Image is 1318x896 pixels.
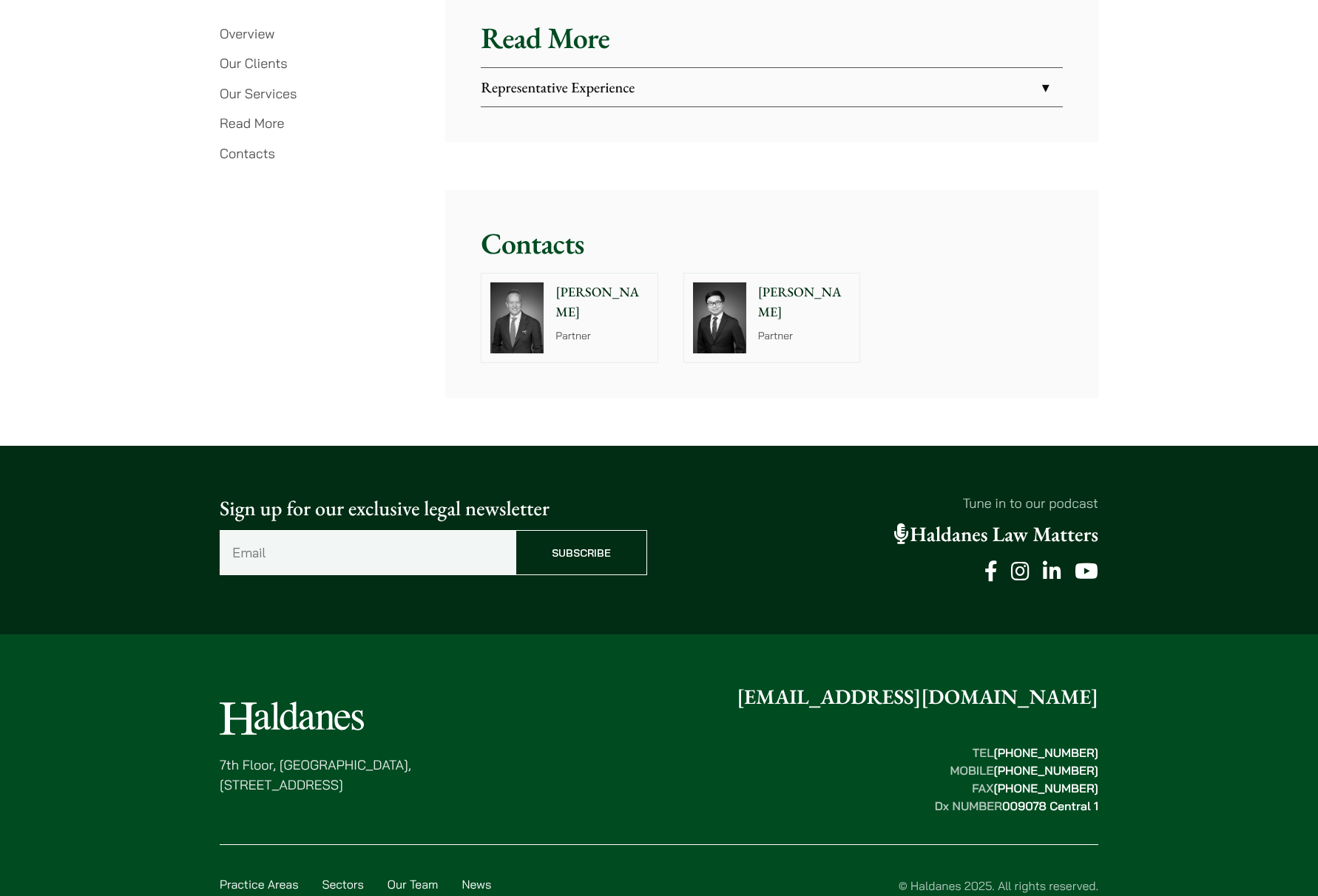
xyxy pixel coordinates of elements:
h2: Read More [481,20,1062,55]
a: Read More [220,115,284,132]
mark: [PHONE_NUMBER] [993,781,1098,795]
img: Logo of Haldanes [220,702,364,735]
p: Sign up for our exclusive legal newsletter [220,493,647,524]
mark: [PHONE_NUMBER] [993,763,1098,778]
p: Partner [555,328,649,344]
mark: [PHONE_NUMBER] [993,745,1098,760]
a: [EMAIL_ADDRESS][DOMAIN_NAME] [737,684,1098,710]
p: Partner [758,328,851,344]
a: Haldanes Law Matters [894,521,1098,548]
a: Our Services [220,85,297,102]
a: News [462,877,491,892]
a: Representative Experience [481,68,1062,106]
h2: Contacts [481,225,1062,261]
a: Sectors [322,877,363,892]
p: [PERSON_NAME] [758,282,851,322]
a: Our Team [388,877,439,892]
a: Our Clients [220,55,288,72]
a: Practice Areas [220,877,298,892]
p: 7th Floor, [GEOGRAPHIC_DATA], [STREET_ADDRESS] [220,755,411,795]
p: [PERSON_NAME] [555,282,649,322]
a: Overview [220,25,274,42]
strong: TEL MOBILE FAX Dx NUMBER [935,745,1098,813]
p: Tune in to our podcast [671,493,1098,513]
a: [PERSON_NAME] Partner [683,273,861,363]
input: Email [220,530,516,575]
mark: 009078 Central 1 [1002,798,1098,813]
a: Contacts [220,145,275,162]
a: [PERSON_NAME] Partner [481,273,658,363]
input: Subscribe [516,530,647,575]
